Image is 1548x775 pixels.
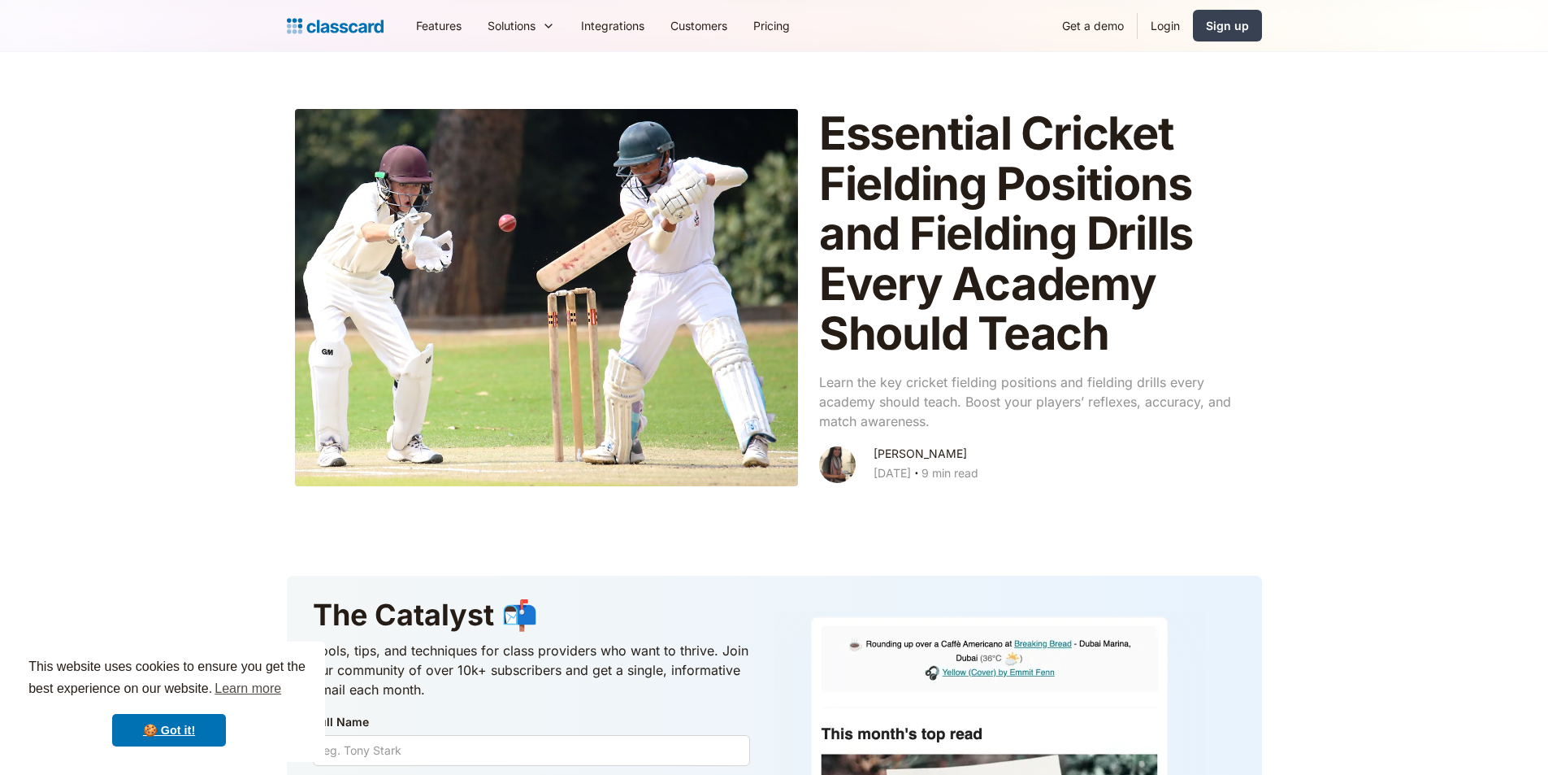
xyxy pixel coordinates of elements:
[313,712,750,732] label: Full Name
[313,735,750,766] input: eg. Tony Stark
[313,641,750,699] p: Tools, tips, and techniques for class providers who want to thrive. Join our community of over 10...
[313,595,750,634] h3: The Catalyst 📬
[1206,17,1249,34] div: Sign up
[13,642,325,762] div: cookieconsent
[740,7,803,44] a: Pricing
[1049,7,1137,44] a: Get a demo
[874,464,911,483] div: [DATE]
[112,714,226,747] a: dismiss cookie message
[287,15,384,37] a: home
[212,677,284,701] a: learn more about cookies
[911,464,921,486] div: ‧
[819,109,1246,359] h1: Essential Cricket Fielding Positions and Fielding Drills Every Academy Should Teach
[819,372,1246,431] p: Learn the key cricket fielding positions and fielding drills every academy should teach. Boost yo...
[287,101,1262,494] a: Essential Cricket Fielding Positions and Fielding Drills Every Academy Should TeachLearn the key ...
[28,657,310,701] span: This website uses cookies to ensure you get the best experience on our website.
[657,7,740,44] a: Customers
[1193,10,1262,41] a: Sign up
[488,17,536,34] div: Solutions
[568,7,657,44] a: Integrations
[1138,7,1193,44] a: Login
[475,7,568,44] div: Solutions
[921,464,978,483] div: 9 min read
[403,7,475,44] a: Features
[874,444,967,464] div: [PERSON_NAME]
